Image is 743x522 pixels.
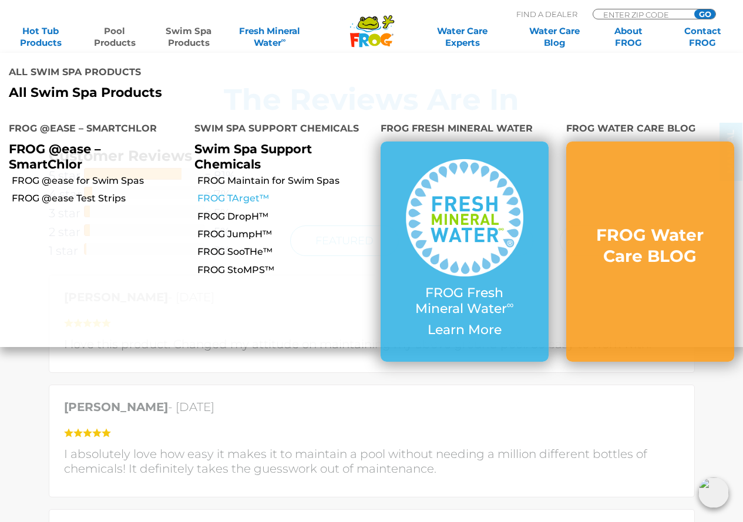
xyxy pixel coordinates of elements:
a: Water CareExperts [416,25,509,49]
p: Find A Dealer [516,9,577,19]
a: Swim Spa Support Chemicals [194,142,312,171]
input: GO [694,9,715,19]
a: FROG @ease Test Strips [12,192,186,205]
h4: All Swim Spa Products [9,62,363,85]
a: FROG SooTHe™ [197,245,371,258]
a: ContactFROG [674,25,731,49]
a: AboutFROG [600,25,657,49]
a: FROG DropH™ [197,210,371,223]
a: Swim SpaProducts [160,25,217,49]
a: All Swim Spa Products [9,85,363,100]
a: Fresh MineralWater∞ [234,25,306,49]
h3: FROG Water Care BLOG [590,224,711,267]
a: FROG StoMPS™ [197,264,371,277]
a: PoolProducts [86,25,143,49]
p: FROG @ease – SmartChlor [9,142,177,171]
a: FROG Water Care BLOG [590,224,711,279]
strong: [PERSON_NAME] [64,400,168,414]
a: FROG JumpH™ [197,228,371,241]
h4: FROG Fresh Mineral Water [381,118,549,142]
p: - [DATE] [64,400,680,420]
a: FROG Fresh Mineral Water∞ Learn More [404,159,525,343]
a: FROG @ease for Swim Spas [12,174,186,187]
a: Water CareBlog [526,25,583,49]
img: openIcon [698,477,729,508]
a: Hot TubProducts [12,25,69,49]
p: I absolutely love how easy it makes it to maintain a pool without needing a million different bot... [64,447,680,476]
input: Zip Code Form [602,9,681,19]
h4: FROG @ease – SmartChlor [9,118,177,142]
h4: Swim Spa Support Chemicals [194,118,362,142]
a: FROG Maintain for Swim Spas [197,174,371,187]
a: FROG TArget™ [197,192,371,205]
h4: FROG Water Care BLOG [566,118,734,142]
sup: ∞ [281,36,286,44]
p: FROG Fresh Mineral Water [404,285,525,316]
sup: ∞ [507,299,514,311]
p: Learn More [404,322,525,338]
